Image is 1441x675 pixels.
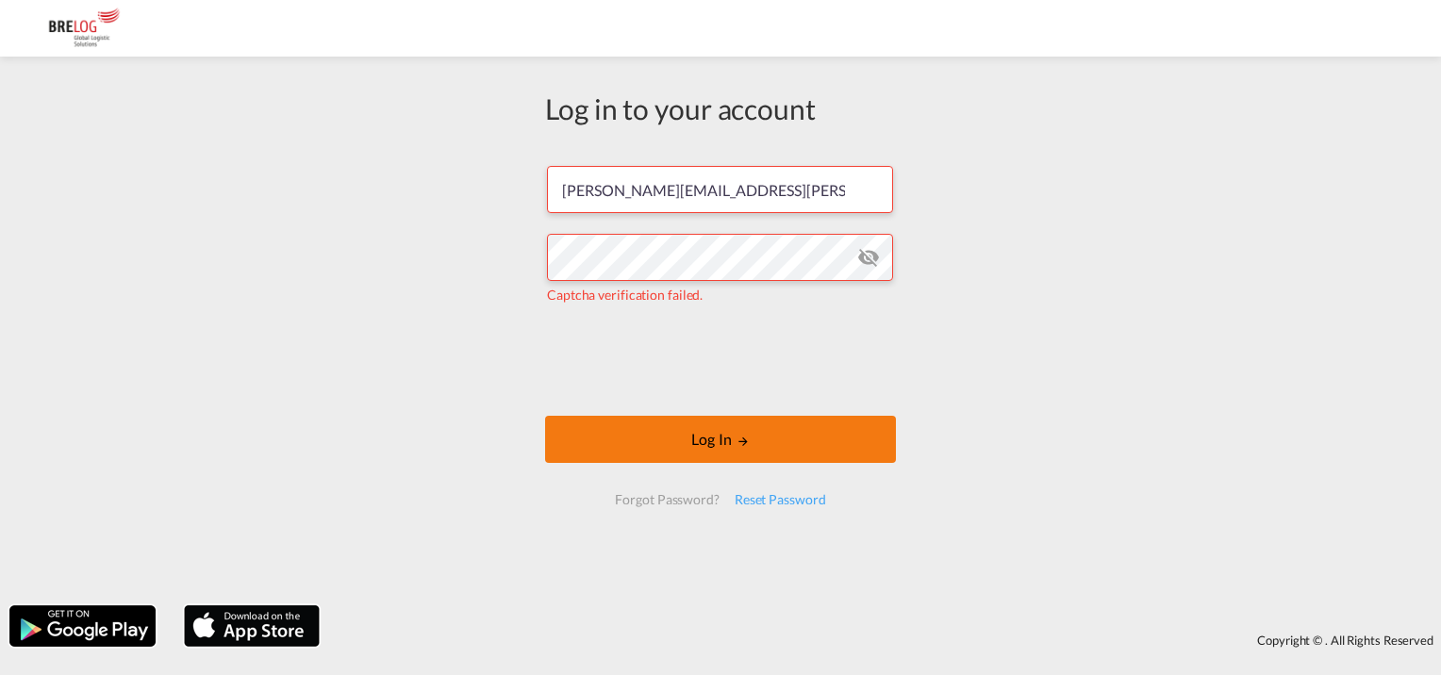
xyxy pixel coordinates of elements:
iframe: reCAPTCHA [577,323,864,397]
div: Forgot Password? [607,483,726,517]
img: daae70a0ee2511ecb27c1fb462fa6191.png [28,8,156,50]
button: LOGIN [545,416,896,463]
div: Copyright © . All Rights Reserved [329,624,1441,656]
img: google.png [8,603,157,649]
div: Log in to your account [545,89,896,128]
md-icon: icon-eye-off [857,246,880,269]
input: Enter email/phone number [547,166,893,213]
img: apple.png [182,603,322,649]
span: Captcha verification failed. [547,287,703,303]
div: Reset Password [727,483,834,517]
